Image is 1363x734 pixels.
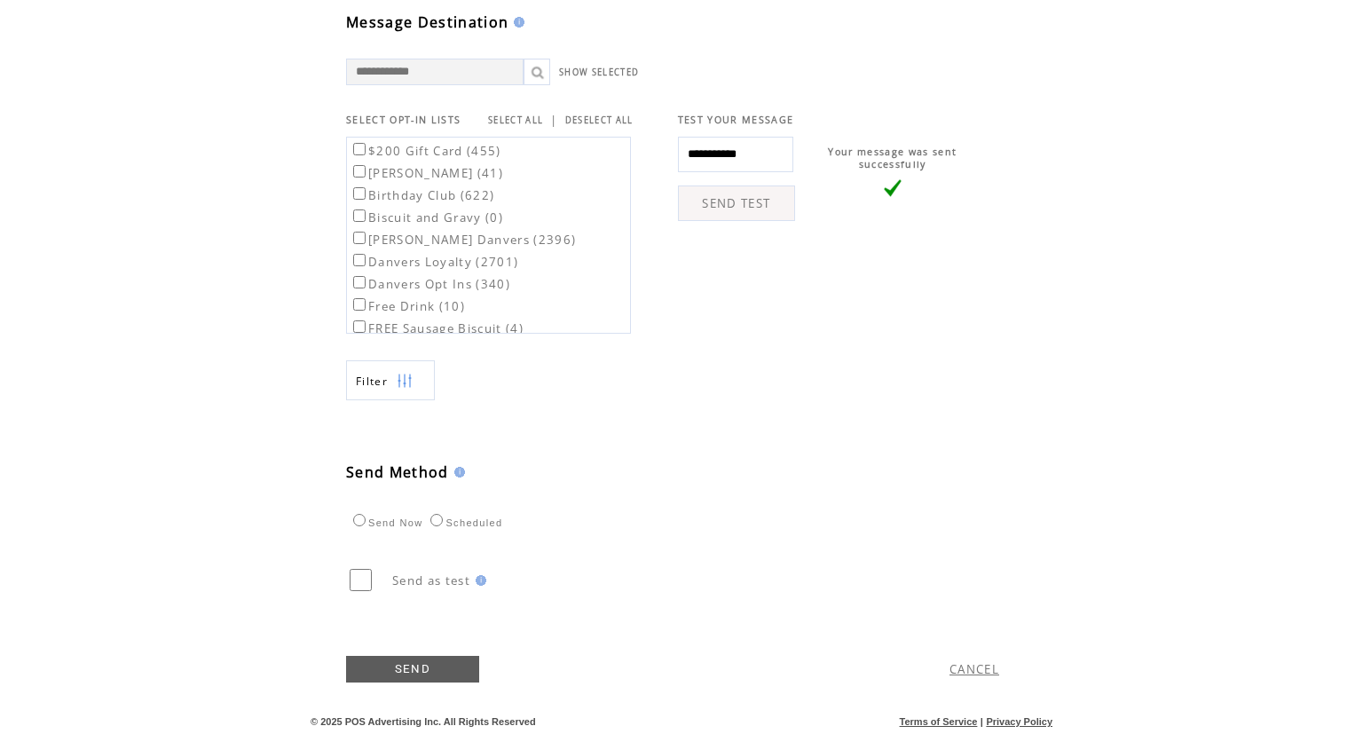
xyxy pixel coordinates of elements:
[353,165,366,178] input: [PERSON_NAME] (41)
[356,374,388,389] span: Show filters
[346,360,435,400] a: Filter
[350,187,494,203] label: Birthday Club (622)
[488,114,543,126] a: SELECT ALL
[986,716,1052,727] a: Privacy Policy
[884,179,902,197] img: vLarge.png
[350,143,501,159] label: $200 Gift Card (455)
[430,514,443,526] input: Scheduled
[949,661,999,677] a: CANCEL
[353,143,366,155] input: $200 Gift Card (455)
[350,209,503,225] label: Biscuit and Gravy (0)
[349,517,422,528] label: Send Now
[350,320,524,336] label: FREE Sausage Biscuit (4)
[678,114,794,126] span: TEST YOUR MESSAGE
[392,572,470,588] span: Send as test
[353,187,366,200] input: Birthday Club (622)
[350,276,510,292] label: Danvers Opt Ins (340)
[426,517,502,528] label: Scheduled
[346,114,461,126] span: SELECT OPT-IN LISTS
[353,276,366,288] input: Danvers Opt Ins (340)
[981,716,983,727] span: |
[353,320,366,333] input: FREE Sausage Biscuit (4)
[353,232,366,244] input: [PERSON_NAME] Danvers (2396)
[346,656,479,683] a: SEND
[346,462,449,482] span: Send Method
[346,12,508,32] span: Message Destination
[449,467,465,477] img: help.gif
[470,575,486,586] img: help.gif
[311,716,536,727] span: © 2025 POS Advertising Inc. All Rights Reserved
[353,514,366,526] input: Send Now
[350,298,465,314] label: Free Drink (10)
[559,67,639,78] a: SHOW SELECTED
[397,361,413,401] img: filters.png
[353,298,366,311] input: Free Drink (10)
[353,254,366,266] input: Danvers Loyalty (2701)
[353,209,366,222] input: Biscuit and Gravy (0)
[350,254,518,270] label: Danvers Loyalty (2701)
[508,17,524,28] img: help.gif
[350,232,576,248] label: [PERSON_NAME] Danvers (2396)
[678,185,795,221] a: SEND TEST
[900,716,978,727] a: Terms of Service
[350,165,503,181] label: [PERSON_NAME] (41)
[565,114,634,126] a: DESELECT ALL
[550,112,557,128] span: |
[828,146,957,170] span: Your message was sent successfully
